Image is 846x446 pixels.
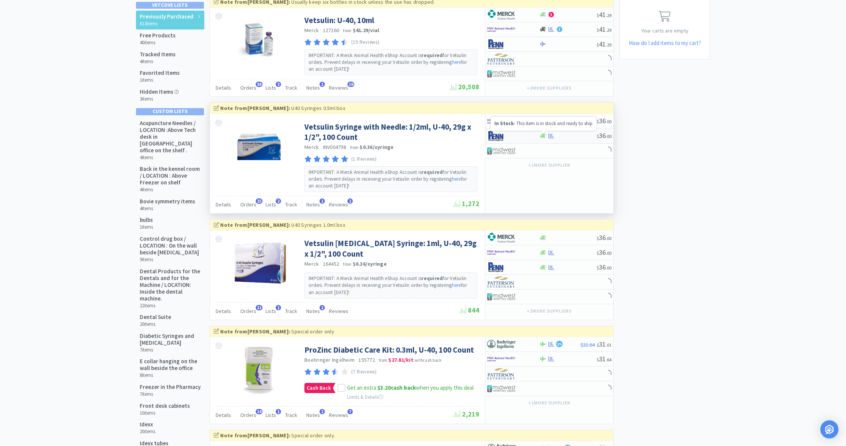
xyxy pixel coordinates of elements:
[353,27,380,34] strong: $41.29 / vial
[343,28,351,33] span: from
[597,248,611,257] span: 36
[329,412,348,418] span: Reviews
[580,341,595,348] span: $31.64
[606,12,611,18] span: . 29
[140,257,201,263] h6: 9 items
[309,169,473,190] p: IMPORTANT: A Merck Animal Health eShop Account is for Vetsulin orders. Prevent delays in receivin...
[214,327,610,336] div: Special order only
[421,275,443,282] strong: required
[140,224,153,230] h6: 1 items
[304,238,477,259] a: Vetsulin [MEDICAL_DATA] Syringe: 1ml, U-40, 29g x 1/2", 100 Count
[487,116,516,127] img: f6b2451649754179b5b4e0c70c3f7cb0_2.png
[306,201,320,208] span: Notes
[597,263,611,271] span: 36
[487,24,516,35] img: f6b2451649754179b5b4e0c70c3f7cb0_2.png
[140,321,171,327] h6: 20 items
[329,308,348,314] span: Reviews
[140,120,201,154] h5: Acupuncture Needles / LOCATION :Above Tech desk in [GEOGRAPHIC_DATA] office on the shelf .
[304,122,477,142] a: Vetsulin Syringe with Needle: 1/2ml, U-40, 29g x 1/2", 100 Count
[140,70,180,76] h5: Favorited Items
[285,201,297,208] span: Track
[266,308,276,314] span: Lists
[320,305,325,310] span: 1
[597,250,599,256] span: $
[140,40,176,46] h6: 40 items
[487,53,516,65] img: f5e969b455434c6296c6d81ef179fa71_3.png
[140,32,176,39] h5: Free Products
[305,383,333,393] span: Cash Back
[276,198,281,204] span: 2
[487,383,516,394] img: 4dd14cff54a648ac9e977f0c5da9bc2e_5.png
[597,119,599,124] span: $
[487,291,516,302] img: 4dd14cff54a648ac9e977f0c5da9bc2e_5.png
[140,384,201,390] h5: Freezer in the Pharmacy
[320,198,325,204] span: 1
[320,260,321,267] span: ·
[606,119,611,124] span: . 00
[452,176,461,182] a: here
[323,144,346,150] span: INV004798
[347,394,383,400] span: Limits & Details
[266,84,276,91] span: Lists
[220,105,290,111] strong: Note from [PERSON_NAME] :
[285,84,297,91] span: Track
[140,314,171,321] h5: Dental Suite
[216,308,231,314] span: Details
[452,59,461,65] a: here
[140,206,195,212] h6: 4 items
[597,342,599,348] span: $
[228,345,290,394] img: 8418670900194d48a19a62ddeb535c59_355554.png
[450,82,479,91] span: 20,508
[351,155,377,163] p: (1 Reviews)
[358,356,375,363] span: 155772
[140,268,201,302] h5: Dental Products for the Dentals and for the Machine / LOCATION: Inside the dental machine.
[597,265,599,271] span: $
[140,217,153,223] h5: bulbs
[140,303,201,309] h6: 22 items
[606,235,611,241] span: . 00
[379,358,387,363] span: from
[487,339,516,350] img: 730db3968b864e76bcafd0174db25112_22.png
[220,432,290,439] strong: Note from [PERSON_NAME] :
[597,25,611,34] span: 41
[340,27,342,34] span: ·
[351,368,377,376] p: (7 Reviews)
[140,333,201,346] h5: Diabetic Syringes and [MEDICAL_DATA]
[329,201,348,208] span: Reviews
[140,155,201,161] h6: 4 items
[494,121,593,127] p: - This item is in stock and ready to ship
[235,122,284,171] img: cef2ff3262dc455ea735b2623248baba_159030.png
[597,131,611,140] span: 36
[136,29,204,48] a: Free Products 40items
[343,262,351,267] span: from
[597,340,611,348] span: 31
[523,83,576,93] button: +2more suppliers
[304,356,355,363] a: Boehringer Ingelheim
[266,201,276,208] span: Lists
[276,409,281,414] span: 1
[525,398,574,408] button: +1more supplier
[306,308,320,314] span: Notes
[256,82,262,87] span: 38
[351,39,380,46] p: (19 Reviews)
[220,221,290,228] strong: Note from [PERSON_NAME] :
[136,108,204,115] div: Custom Lists
[320,82,325,87] span: 1
[285,308,297,314] span: Track
[487,247,516,258] img: f6b2451649754179b5b4e0c70c3f7cb0_2.png
[140,51,176,58] h5: Tracked Items
[216,84,231,91] span: Details
[487,130,516,142] img: e1133ece90fa4a959c5ae41b0808c578_9.png
[136,2,204,9] div: Vetcove Lists
[140,21,193,27] h6: 613 items
[140,88,179,95] h5: Hidden Items
[597,40,611,48] span: 41
[140,13,193,20] h5: Previously Purchased
[606,27,611,33] span: . 29
[452,282,461,288] a: here
[597,357,599,362] span: $
[347,82,354,87] span: 19
[606,133,611,139] span: . 00
[377,384,391,391] span: $3.20
[606,42,611,48] span: . 29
